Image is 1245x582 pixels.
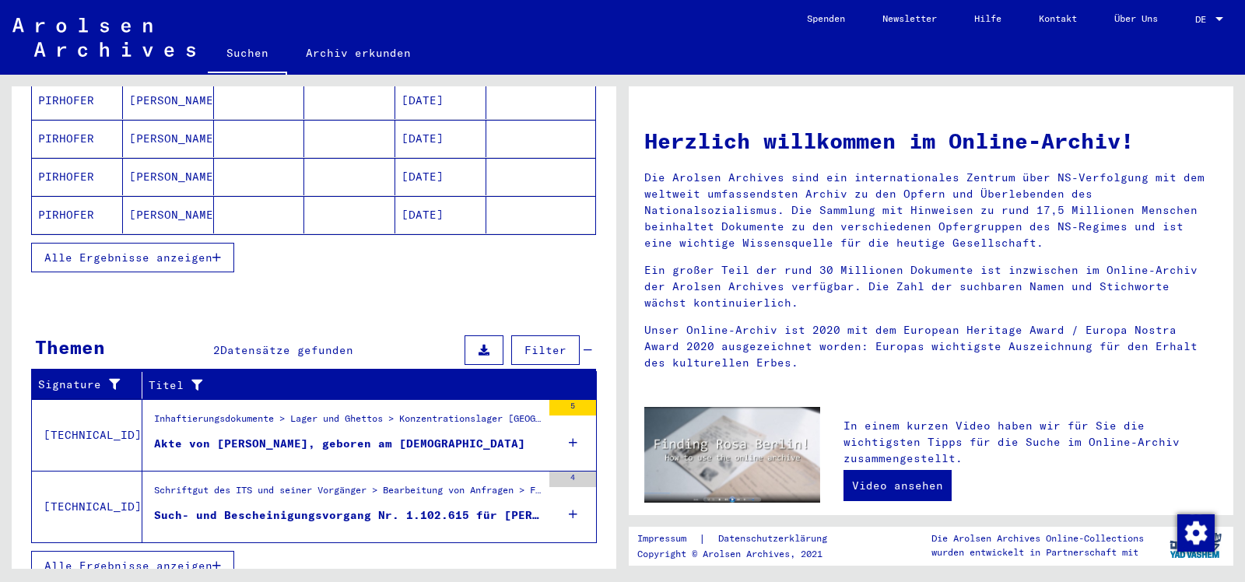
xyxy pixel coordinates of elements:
img: Arolsen_neg.svg [12,18,195,57]
div: Titel [149,377,558,394]
td: [TECHNICAL_ID] [32,471,142,542]
img: video.jpg [644,407,820,503]
mat-cell: PIRHOFER [32,120,123,157]
p: wurden entwickelt in Partnerschaft mit [931,545,1144,559]
div: | [637,531,846,547]
div: Signature [38,373,142,398]
h1: Herzlich willkommen im Online-Archiv! [644,124,1218,157]
span: Alle Ergebnisse anzeigen [44,559,212,573]
span: Filter [524,343,566,357]
button: Alle Ergebnisse anzeigen [31,551,234,580]
mat-cell: [PERSON_NAME] [123,120,214,157]
td: [TECHNICAL_ID] [32,399,142,471]
mat-cell: PIRHOFER [32,82,123,119]
p: Copyright © Arolsen Archives, 2021 [637,547,846,561]
div: Such- und Bescheinigungsvorgang Nr. 1.102.615 für [PERSON_NAME] geboren [DEMOGRAPHIC_DATA] [154,507,542,524]
mat-cell: [DATE] [395,82,486,119]
span: DE [1195,14,1212,25]
span: Alle Ergebnisse anzeigen [44,251,212,265]
div: Titel [149,373,577,398]
a: Video ansehen [843,470,952,501]
mat-cell: [PERSON_NAME] [123,196,214,233]
a: Suchen [208,34,287,75]
div: Akte von [PERSON_NAME], geboren am [DEMOGRAPHIC_DATA] [154,436,525,452]
mat-cell: [DATE] [395,120,486,157]
mat-cell: [PERSON_NAME] [123,82,214,119]
p: In einem kurzen Video haben wir für Sie die wichtigsten Tipps für die Suche im Online-Archiv zusa... [843,418,1218,467]
a: Impressum [637,531,699,547]
div: Inhaftierungsdokumente > Lager und Ghettos > Konzentrationslager [GEOGRAPHIC_DATA] > Individuelle... [154,412,542,433]
button: Alle Ergebnisse anzeigen [31,243,234,272]
div: Schriftgut des ITS und seiner Vorgänger > Bearbeitung von Anfragen > Fallbezogene [MEDICAL_DATA] ... [154,483,542,505]
mat-cell: [DATE] [395,158,486,195]
a: Datenschutzerklärung [706,531,846,547]
span: 2 [213,343,220,357]
p: Die Arolsen Archives sind ein internationales Zentrum über NS-Verfolgung mit dem weltweit umfasse... [644,170,1218,251]
p: Die Arolsen Archives Online-Collections [931,531,1144,545]
div: 5 [549,400,596,415]
mat-cell: PIRHOFER [32,196,123,233]
p: Ein großer Teil der rund 30 Millionen Dokumente ist inzwischen im Online-Archiv der Arolsen Archi... [644,262,1218,311]
img: Zustimmung ändern [1177,514,1215,552]
img: yv_logo.png [1166,526,1225,565]
mat-cell: PIRHOFER [32,158,123,195]
div: 4 [549,472,596,487]
button: Filter [511,335,580,365]
mat-cell: [DATE] [395,196,486,233]
mat-cell: [PERSON_NAME] [123,158,214,195]
div: Themen [35,333,105,361]
span: Datensätze gefunden [220,343,353,357]
a: Archiv erkunden [287,34,430,72]
p: Unser Online-Archiv ist 2020 mit dem European Heritage Award / Europa Nostra Award 2020 ausgezeic... [644,322,1218,371]
div: Signature [38,377,122,393]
